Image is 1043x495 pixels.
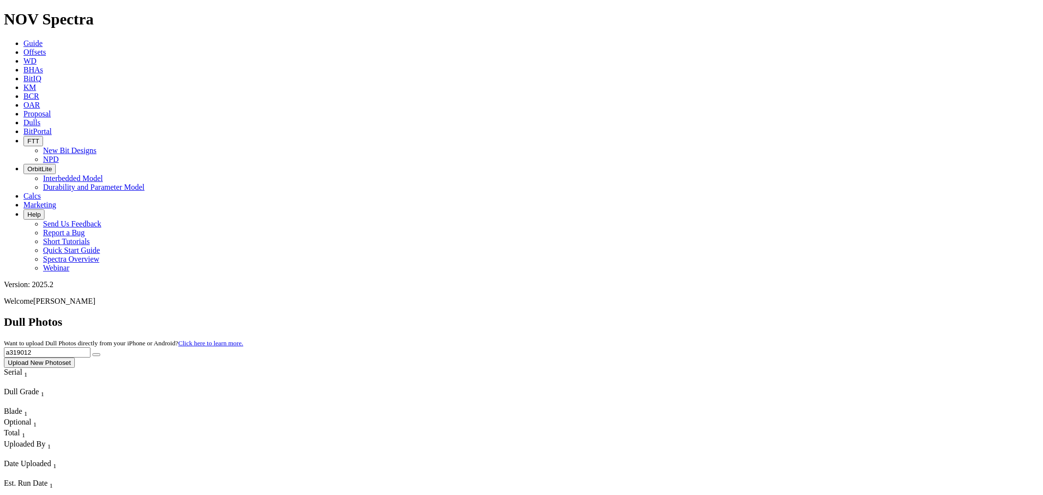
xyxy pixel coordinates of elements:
span: Sort None [49,479,53,487]
a: Durability and Parameter Model [43,183,145,191]
input: Search Serial Number [4,347,90,358]
a: Calcs [23,192,41,200]
h1: NOV Spectra [4,10,1039,28]
button: OrbitLite [23,164,56,174]
span: FTT [27,137,39,145]
a: Interbedded Model [43,174,103,182]
div: Total Sort None [4,428,38,439]
span: Sort None [33,418,37,426]
span: Uploaded By [4,440,45,448]
a: BitPortal [23,127,52,135]
div: Blade Sort None [4,407,38,418]
button: Upload New Photoset [4,358,75,368]
sub: 1 [47,443,51,450]
span: Blade [4,407,22,415]
a: Report a Bug [43,228,85,237]
span: Help [27,211,41,218]
a: Proposal [23,110,51,118]
a: Dulls [23,118,41,127]
span: Sort None [24,407,27,415]
div: Serial Sort None [4,368,45,379]
button: Help [23,209,44,220]
p: Welcome [4,297,1039,306]
div: Date Uploaded Sort None [4,459,77,470]
span: Sort None [47,440,51,448]
button: FTT [23,136,43,146]
div: Sort None [4,459,77,479]
a: Short Tutorials [43,237,90,246]
small: Want to upload Dull Photos directly from your iPhone or Android? [4,339,243,347]
div: Sort None [4,428,38,439]
div: Column Menu [4,450,117,459]
a: Marketing [23,201,56,209]
a: KM [23,83,36,91]
div: Column Menu [4,470,77,479]
div: Uploaded By Sort None [4,440,117,450]
div: Column Menu [4,398,72,407]
a: Spectra Overview [43,255,99,263]
sub: 1 [22,432,25,439]
span: [PERSON_NAME] [33,297,95,305]
a: Webinar [43,264,69,272]
a: New Bit Designs [43,146,96,155]
a: WD [23,57,37,65]
div: Version: 2025.2 [4,280,1039,289]
span: Dull Grade [4,387,39,396]
sub: 1 [33,421,37,428]
sub: 1 [24,371,27,378]
a: Click here to learn more. [178,339,244,347]
span: Serial [4,368,22,376]
div: Dull Grade Sort None [4,387,72,398]
a: Offsets [23,48,46,56]
span: Sort None [53,459,56,468]
h2: Dull Photos [4,315,1039,329]
span: Total [4,428,20,437]
a: BCR [23,92,39,100]
span: Est. Run Date [4,479,47,487]
div: Est. Run Date Sort None [4,479,72,490]
sub: 1 [49,482,53,489]
div: Sort None [4,418,38,428]
a: OAR [23,101,40,109]
div: Sort None [4,387,72,407]
div: Column Menu [4,379,45,387]
span: OrbitLite [27,165,52,173]
div: Optional Sort None [4,418,38,428]
span: Sort None [22,428,25,437]
span: Sort None [41,387,44,396]
div: Sort None [4,407,38,418]
sub: 1 [53,462,56,470]
sub: 1 [41,390,44,398]
a: Quick Start Guide [43,246,100,254]
div: Sort None [4,440,117,459]
span: Sort None [24,368,27,376]
a: BHAs [23,66,43,74]
sub: 1 [24,410,27,417]
div: Sort None [4,368,45,387]
a: BitIQ [23,74,41,83]
a: NPD [43,155,59,163]
span: Optional [4,418,31,426]
a: Send Us Feedback [43,220,101,228]
a: Guide [23,39,43,47]
span: Date Uploaded [4,459,51,468]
